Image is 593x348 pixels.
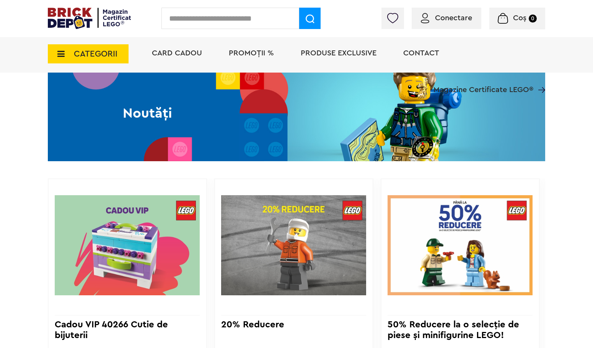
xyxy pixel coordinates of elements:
img: Noutăți [48,65,545,161]
small: 0 [529,15,537,23]
span: Coș [513,14,526,22]
span: Magazine Certificate LEGO® [433,76,533,94]
a: NoutățiNoutăți [48,65,545,161]
a: Contact [403,49,439,57]
span: Conectare [435,14,472,22]
a: Conectare [421,14,472,22]
a: Magazine Certificate LEGO® [533,76,545,84]
span: CATEGORII [74,50,117,58]
a: Card Cadou [152,49,202,57]
a: PROMOȚII % [229,49,274,57]
a: Produse exclusive [301,49,376,57]
h2: Noutăți [48,107,247,120]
